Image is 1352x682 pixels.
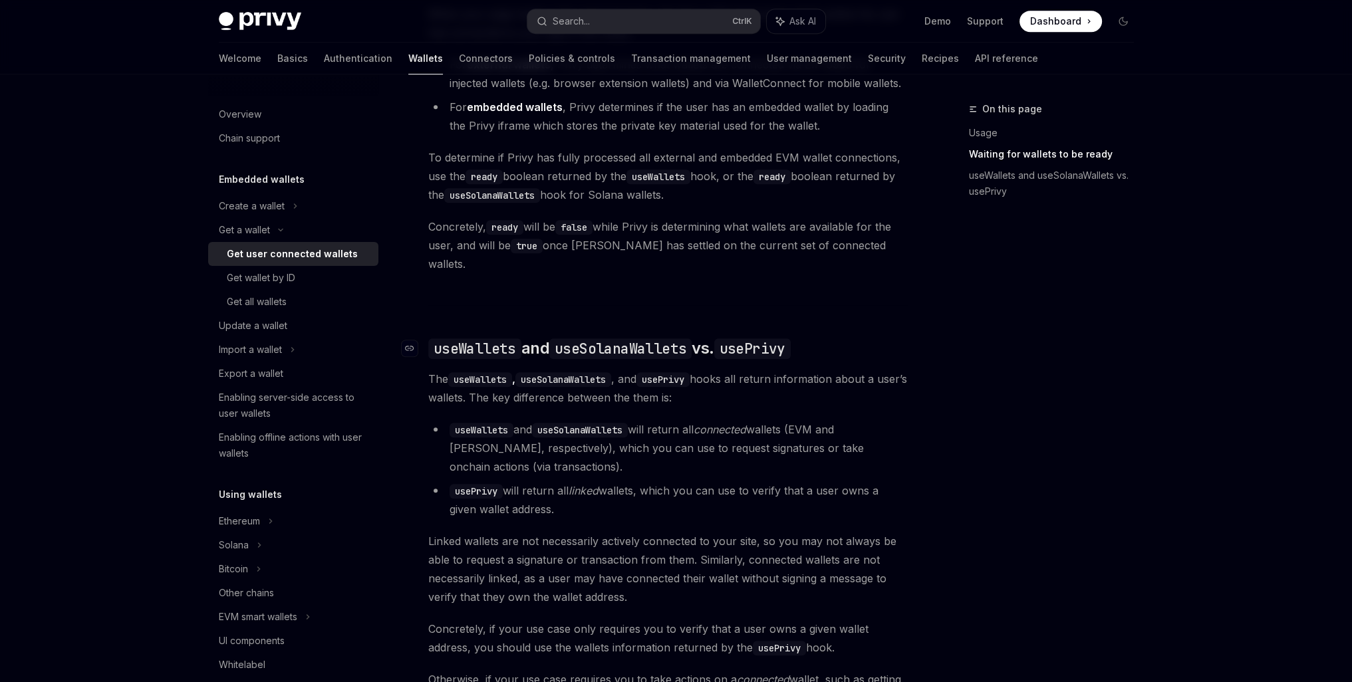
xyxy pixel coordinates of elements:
[219,171,305,187] h5: Embedded wallets
[714,338,791,359] code: usePrivy
[969,122,1145,144] a: Usage
[428,338,521,359] code: useWallets
[208,425,378,465] a: Enabling offline actions with user wallets
[208,102,378,126] a: Overview
[924,15,951,28] a: Demo
[208,362,378,386] a: Export a wallet
[553,13,590,29] div: Search...
[732,16,752,27] span: Ctrl K
[227,270,295,286] div: Get wallet by ID
[527,9,760,33] button: Search...CtrlK
[428,217,908,273] span: Concretely, will be while Privy is determining what wallets are available for the user, and will ...
[428,420,908,476] li: and will return all wallets (EVM and [PERSON_NAME], respectively), which you can use to request s...
[408,43,443,74] a: Wallets
[277,43,308,74] a: Basics
[219,513,260,529] div: Ethereum
[515,372,611,387] code: useSolanaWallets
[428,370,908,407] span: The , and hooks all return information about a user’s wallets. The key difference between the the...
[631,43,751,74] a: Transaction management
[208,629,378,653] a: UI components
[868,43,906,74] a: Security
[532,423,628,437] code: useSolanaWallets
[219,12,301,31] img: dark logo
[208,266,378,290] a: Get wallet by ID
[486,220,523,235] code: ready
[555,220,593,235] code: false
[448,372,512,387] code: useWallets
[219,43,261,74] a: Welcome
[428,98,908,135] li: For , Privy determines if the user has an embedded wallet by loading the Privy iframe which store...
[219,585,274,601] div: Other chains
[219,487,282,503] h5: Using wallets
[219,318,287,334] div: Update a wallet
[967,15,1004,28] a: Support
[219,130,280,146] div: Chain support
[636,372,690,387] code: usePrivy
[467,100,563,114] strong: embedded wallets
[428,620,908,657] span: Concretely, if your use case only requires you to verify that a user owns a given wallet address,...
[975,43,1038,74] a: API reference
[626,170,690,184] code: useWallets
[922,43,959,74] a: Recipes
[219,609,297,625] div: EVM smart wallets
[969,144,1145,165] a: Waiting for wallets to be ready
[444,188,540,203] code: useSolanaWallets
[219,366,283,382] div: Export a wallet
[208,653,378,677] a: Whitelabel
[219,198,285,214] div: Create a wallet
[219,390,370,421] div: Enabling server-side access to user wallets
[1019,11,1102,32] a: Dashboard
[459,43,513,74] a: Connectors
[219,429,370,461] div: Enabling offline actions with user wallets
[208,126,378,150] a: Chain support
[219,106,261,122] div: Overview
[450,484,503,499] code: usePrivy
[227,294,287,310] div: Get all wallets
[466,170,503,184] code: ready
[511,239,543,253] code: true
[219,633,285,649] div: UI components
[219,342,282,358] div: Import a wallet
[428,338,791,359] span: and vs.
[428,148,908,204] span: To determine if Privy has fully processed all external and embedded EVM wallet connections, use t...
[767,43,852,74] a: User management
[219,537,249,553] div: Solana
[428,532,908,606] span: Linked wallets are not necessarily actively connected to your site, so you may not always be able...
[753,641,806,655] code: usePrivy
[529,43,615,74] a: Policies & controls
[219,222,270,238] div: Get a wallet
[767,9,825,33] button: Ask AI
[227,246,358,262] div: Get user connected wallets
[208,242,378,266] a: Get user connected wallets
[569,484,599,497] em: linked
[1113,11,1134,32] button: Toggle dark mode
[208,314,378,338] a: Update a wallet
[219,657,265,673] div: Whitelabel
[982,101,1042,117] span: On this page
[450,423,513,437] code: useWallets
[789,15,816,28] span: Ask AI
[428,481,908,518] li: will return all wallets, which you can use to verify that a user owns a given wallet address.
[208,290,378,314] a: Get all wallets
[208,386,378,425] a: Enabling server-side access to user wallets
[549,338,692,359] code: useSolanaWallets
[969,165,1145,202] a: useWallets and useSolanaWallets vs. usePrivy
[753,170,791,184] code: ready
[402,338,428,359] a: Navigate to header
[324,43,392,74] a: Authentication
[208,581,378,605] a: Other chains
[694,423,746,436] em: connected
[448,372,611,386] strong: ,
[219,561,248,577] div: Bitcoin
[1030,15,1081,28] span: Dashboard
